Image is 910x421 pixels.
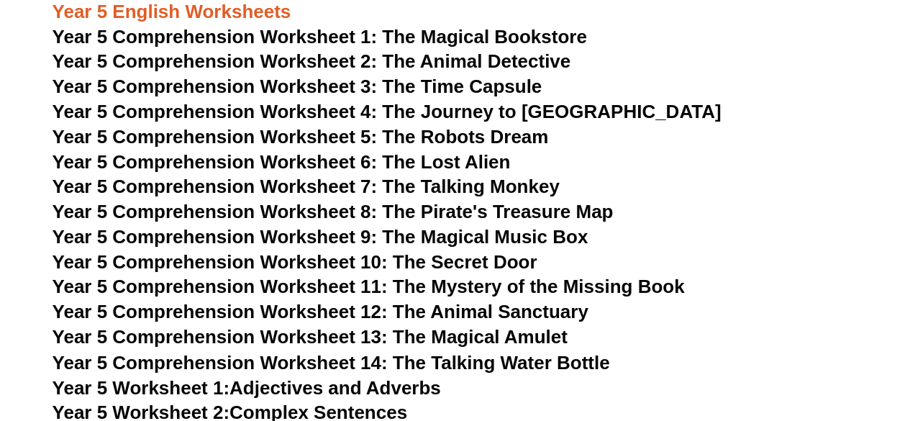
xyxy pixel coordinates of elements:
[53,201,614,222] a: Year 5 Comprehension Worksheet 8: The Pirate's Treasure Map
[53,251,537,273] a: Year 5 Comprehension Worksheet 10: The Secret Door
[53,226,588,248] a: Year 5 Comprehension Worksheet 9: The Magical Music Box
[53,376,441,398] a: Year 5 Worksheet 1:Adjectives and Adverbs
[53,50,571,72] a: Year 5 Comprehension Worksheet 2: The Animal Detective
[53,376,230,398] span: Year 5 Worksheet 1:
[53,76,542,97] a: Year 5 Comprehension Worksheet 3: The Time Capsule
[53,276,685,297] a: Year 5 Comprehension Worksheet 11: The Mystery of the Missing Book
[53,176,560,197] a: Year 5 Comprehension Worksheet 7: The Talking Monkey
[53,101,722,122] a: Year 5 Comprehension Worksheet 4: The Journey to [GEOGRAPHIC_DATA]
[53,26,587,47] a: Year 5 Comprehension Worksheet 1: The Magical Bookstore
[53,326,568,348] a: Year 5 Comprehension Worksheet 13: The Magical Amulet
[670,258,910,421] iframe: Chat Widget
[53,351,610,373] a: Year 5 Comprehension Worksheet 14: The Talking Water Bottle
[53,301,588,322] a: Year 5 Comprehension Worksheet 12: The Animal Sanctuary
[53,151,511,173] a: Year 5 Comprehension Worksheet 6: The Lost Alien
[53,126,549,148] a: Year 5 Comprehension Worksheet 5: The Robots Dream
